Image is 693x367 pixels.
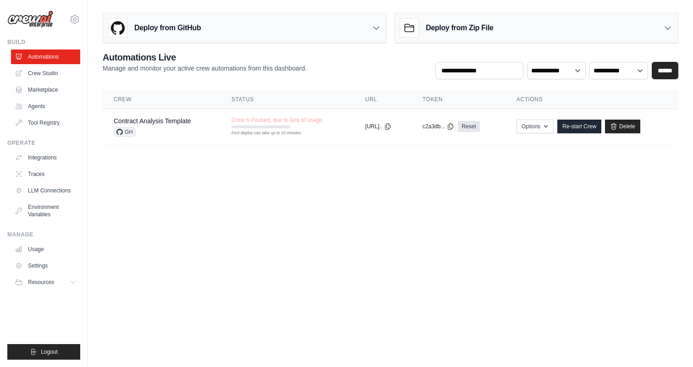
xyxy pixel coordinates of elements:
[114,127,136,137] span: GH
[134,22,201,33] h3: Deploy from GitHub
[11,99,80,114] a: Agents
[11,275,80,290] button: Resources
[28,279,54,286] span: Resources
[11,66,80,81] a: Crew Studio
[11,242,80,257] a: Usage
[7,344,80,360] button: Logout
[231,130,290,137] div: First deploy can take up to 10 minutes
[11,49,80,64] a: Automations
[11,167,80,181] a: Traces
[458,121,479,132] a: Reset
[605,120,640,133] a: Delete
[11,258,80,273] a: Settings
[11,115,80,130] a: Tool Registry
[114,117,191,125] a: Contract Analysis Template
[11,183,80,198] a: LLM Connections
[103,64,307,73] p: Manage and monitor your active crew automations from this dashboard.
[412,90,506,109] th: Token
[103,51,307,64] h2: Automations Live
[426,22,493,33] h3: Deploy from Zip File
[7,231,80,238] div: Manage
[557,120,601,133] a: Re-start Crew
[517,120,554,133] button: Options
[11,200,80,222] a: Environment Variables
[7,139,80,147] div: Operate
[506,90,678,109] th: Actions
[7,11,53,28] img: Logo
[220,90,354,109] th: Status
[354,90,412,109] th: URL
[7,38,80,46] div: Build
[41,348,58,356] span: Logout
[109,19,127,37] img: GitHub Logo
[423,123,454,130] button: c2a3db...
[11,150,80,165] a: Integrations
[103,90,220,109] th: Crew
[231,116,322,124] span: Crew is Paused, due to lack of usage
[11,82,80,97] a: Marketplace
